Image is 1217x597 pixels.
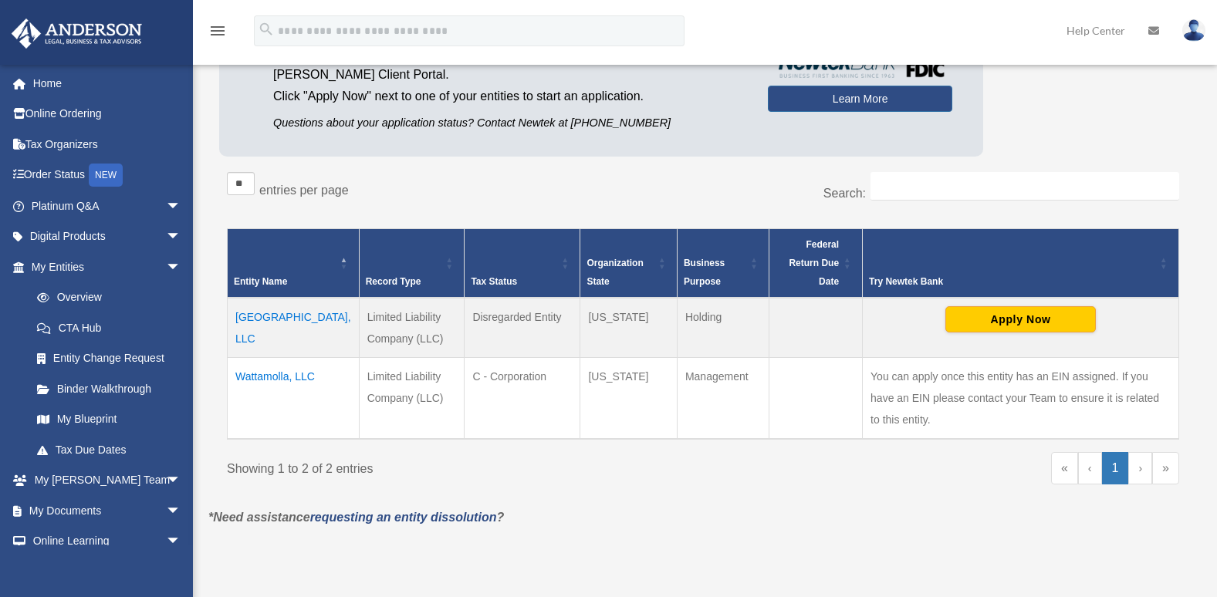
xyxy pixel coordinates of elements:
img: User Pic [1182,19,1205,42]
td: [US_STATE] [580,298,678,358]
span: arrow_drop_down [166,221,197,253]
p: Click "Apply Now" next to one of your entities to start an application. [273,86,745,107]
a: First [1051,452,1078,484]
th: Record Type: Activate to sort [359,229,465,298]
a: Online Ordering [11,99,205,130]
span: arrow_drop_down [166,465,197,497]
label: Search: [823,187,866,200]
a: Next [1128,452,1152,484]
td: Management [677,358,769,440]
th: Try Newtek Bank : Activate to sort [863,229,1179,298]
i: menu [208,22,227,40]
span: Business Purpose [684,258,725,287]
div: Showing 1 to 2 of 2 entries [227,452,691,480]
div: NEW [89,164,123,187]
a: Last [1152,452,1179,484]
a: Platinum Q&Aarrow_drop_down [11,191,205,221]
td: Holding [677,298,769,358]
th: Tax Status: Activate to sort [465,229,580,298]
a: Previous [1078,452,1102,484]
td: [US_STATE] [580,358,678,440]
div: Try Newtek Bank [869,272,1155,291]
a: Overview [22,282,189,313]
th: Organization State: Activate to sort [580,229,678,298]
a: Online Learningarrow_drop_down [11,526,205,557]
th: Federal Return Due Date: Activate to sort [769,229,863,298]
td: Limited Liability Company (LLC) [359,358,465,440]
span: Tax Status [471,276,517,287]
a: requesting an entity dissolution [310,511,497,524]
a: 1 [1102,452,1129,484]
p: Questions about your application status? Contact Newtek at [PHONE_NUMBER] [273,113,745,133]
a: Binder Walkthrough [22,373,197,404]
span: Organization State [587,258,643,287]
th: Entity Name: Activate to invert sorting [228,229,360,298]
span: arrow_drop_down [166,191,197,222]
span: Record Type [366,276,421,287]
em: *Need assistance ? [208,511,504,524]
td: You can apply once this entity has an EIN assigned. If you have an EIN please contact your Team t... [863,358,1179,440]
span: Entity Name [234,276,287,287]
a: Digital Productsarrow_drop_down [11,221,205,252]
span: Federal Return Due Date [789,239,839,287]
td: Limited Liability Company (LLC) [359,298,465,358]
td: C - Corporation [465,358,580,440]
span: arrow_drop_down [166,495,197,527]
i: search [258,21,275,38]
td: Wattamolla, LLC [228,358,360,440]
img: NewtekBankLogoSM.png [776,53,945,78]
td: Disregarded Entity [465,298,580,358]
label: entries per page [259,184,349,197]
a: CTA Hub [22,312,197,343]
span: arrow_drop_down [166,251,197,283]
img: Anderson Advisors Platinum Portal [7,19,147,49]
a: Home [11,68,205,99]
a: My Documentsarrow_drop_down [11,495,205,526]
a: Tax Organizers [11,129,205,160]
a: Tax Due Dates [22,434,197,465]
a: My [PERSON_NAME] Teamarrow_drop_down [11,465,205,496]
a: Order StatusNEW [11,160,205,191]
th: Business Purpose: Activate to sort [677,229,769,298]
a: My Blueprint [22,404,197,435]
a: menu [208,27,227,40]
td: [GEOGRAPHIC_DATA], LLC [228,298,360,358]
a: Learn More [768,86,952,112]
a: Entity Change Request [22,343,197,374]
button: Apply Now [945,306,1096,332]
a: My Entitiesarrow_drop_down [11,251,197,282]
span: arrow_drop_down [166,526,197,558]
